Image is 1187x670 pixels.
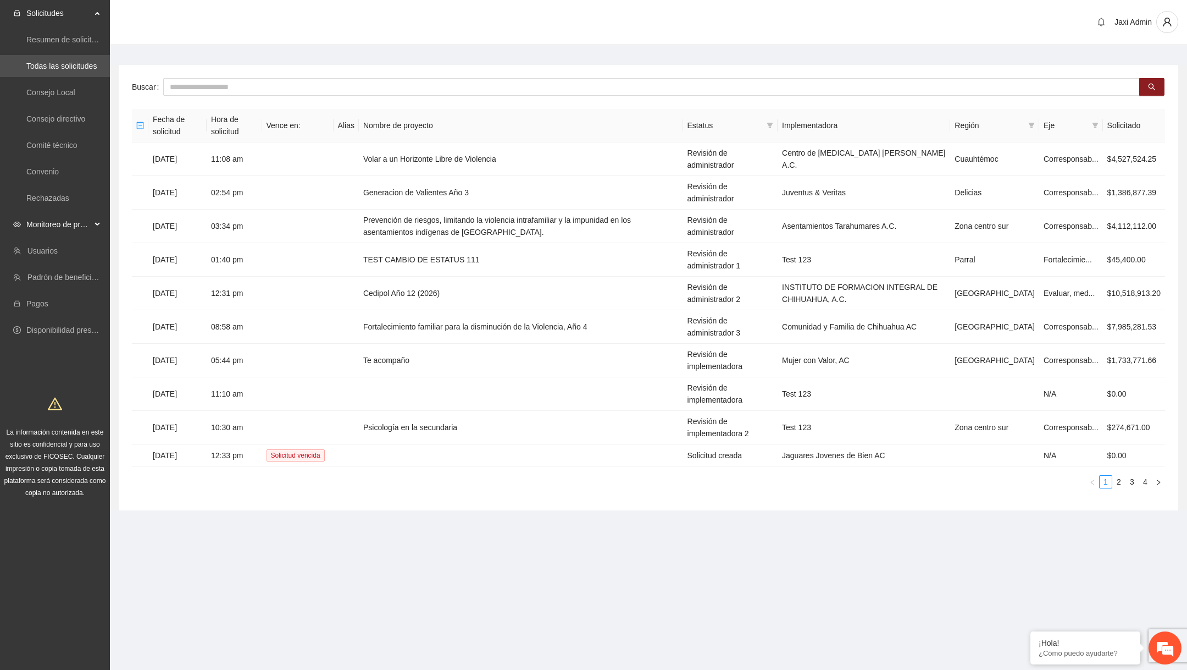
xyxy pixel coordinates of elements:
[1099,475,1112,488] li: 1
[207,377,262,411] td: 11:10 am
[1114,18,1152,26] span: Jaxi Admin
[950,210,1039,243] td: Zona centro sur
[1090,117,1101,134] span: filter
[359,142,683,176] td: Volar a un Horizonte Libre de Violencia
[1103,377,1165,411] td: $0.00
[778,411,950,444] td: Test 123
[207,176,262,210] td: 02:54 pm
[26,35,150,44] a: Resumen de solicitudes por aprobar
[1044,289,1095,298] span: Evaluar, med...
[1103,210,1165,243] td: $4,112,112.00
[207,444,262,466] td: 12:33 pm
[683,210,778,243] td: Revisión de administrador
[148,210,207,243] td: [DATE]
[950,277,1039,310] td: [GEOGRAPHIC_DATA]
[26,62,97,70] a: Todas las solicitudes
[267,449,325,462] span: Solicitud vencida
[683,411,778,444] td: Revisión de implementadora 2
[26,194,69,202] a: Rechazadas
[1103,277,1165,310] td: $10,518,913.20
[778,377,950,411] td: Test 123
[778,210,950,243] td: Asentamientos Tarahumares A.C.
[1103,176,1165,210] td: $1,386,877.39
[26,326,120,334] a: Disponibilidad presupuestal
[359,344,683,377] td: Te acompaño
[1092,13,1110,31] button: bell
[1026,117,1037,134] span: filter
[148,344,207,377] td: [DATE]
[1112,475,1125,488] li: 2
[1103,109,1165,142] th: Solicitado
[950,310,1039,344] td: [GEOGRAPHIC_DATA]
[1044,255,1092,264] span: Fortalecimie...
[778,243,950,277] td: Test 123
[950,411,1039,444] td: Zona centro sur
[359,176,683,210] td: Generacion de Valientes Año 3
[13,9,21,17] span: inbox
[207,210,262,243] td: 03:34 pm
[148,243,207,277] td: [DATE]
[1139,475,1152,488] li: 4
[207,277,262,310] td: 12:31 pm
[359,210,683,243] td: Prevención de riesgos, limitando la violencia intrafamiliar y la impunidad en los asentamientos i...
[1039,377,1103,411] td: N/A
[207,243,262,277] td: 01:40 pm
[1139,476,1151,488] a: 4
[26,167,59,176] a: Convenio
[687,119,763,131] span: Estatus
[48,397,62,411] span: warning
[1126,476,1138,488] a: 3
[207,109,262,142] th: Hora de solicitud
[148,142,207,176] td: [DATE]
[359,277,683,310] td: Cedipol Año 12 (2026)
[27,246,58,255] a: Usuarios
[1039,639,1132,647] div: ¡Hola!
[683,377,778,411] td: Revisión de implementadora
[767,122,773,129] span: filter
[1152,475,1165,488] button: right
[207,344,262,377] td: 05:44 pm
[683,277,778,310] td: Revisión de administrador 2
[334,109,359,142] th: Alias
[950,142,1039,176] td: Cuauhtémoc
[778,142,950,176] td: Centro de [MEDICAL_DATA] [PERSON_NAME] A.C.
[1103,142,1165,176] td: $4,527,524.25
[26,299,48,308] a: Pagos
[207,142,262,176] td: 11:08 am
[1125,475,1139,488] li: 3
[955,119,1024,131] span: Región
[207,411,262,444] td: 10:30 am
[26,2,91,24] span: Solicitudes
[4,429,106,497] span: La información contenida en este sitio es confidencial y para uso exclusivo de FICOSEC. Cualquier...
[1092,122,1099,129] span: filter
[950,176,1039,210] td: Delicias
[1139,78,1164,96] button: search
[148,377,207,411] td: [DATE]
[13,221,21,228] span: eye
[27,273,108,282] a: Padrón de beneficiarios
[1100,476,1112,488] a: 1
[1044,322,1099,331] span: Corresponsab...
[1044,356,1099,365] span: Corresponsab...
[1028,122,1035,129] span: filter
[262,109,334,142] th: Vence en:
[1044,222,1099,230] span: Corresponsab...
[683,176,778,210] td: Revisión de administrador
[1044,119,1088,131] span: Eje
[1044,155,1099,163] span: Corresponsab...
[26,141,77,150] a: Comité técnico
[132,78,163,96] label: Buscar
[1044,188,1099,197] span: Corresponsab...
[148,176,207,210] td: [DATE]
[1103,344,1165,377] td: $1,733,771.66
[778,109,950,142] th: Implementadora
[683,444,778,466] td: Solicitud creada
[359,109,683,142] th: Nombre de proyecto
[1113,476,1125,488] a: 2
[1103,310,1165,344] td: $7,985,281.53
[26,114,85,123] a: Consejo directivo
[683,310,778,344] td: Revisión de administrador 3
[683,243,778,277] td: Revisión de administrador 1
[1093,18,1110,26] span: bell
[950,344,1039,377] td: [GEOGRAPHIC_DATA]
